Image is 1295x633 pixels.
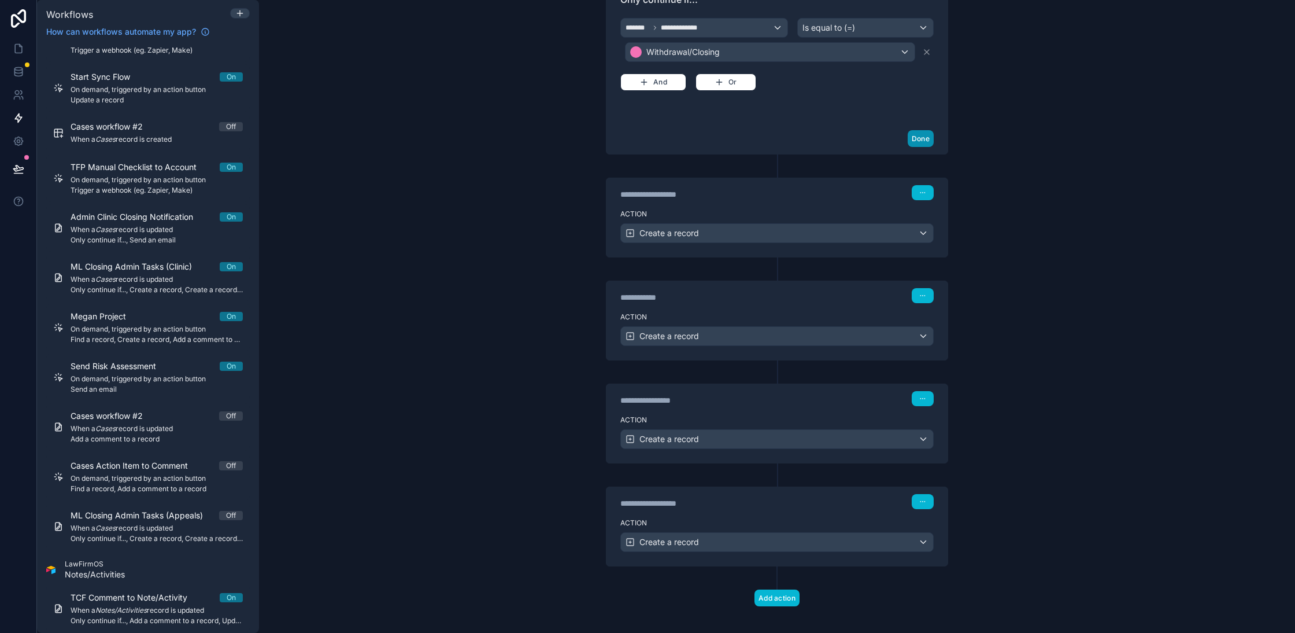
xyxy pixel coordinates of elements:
[620,326,934,346] button: Create a record
[42,26,214,38] a: How can workflows automate my app?
[620,429,934,449] button: Create a record
[802,22,855,34] span: Is equal to (=)
[46,9,93,20] span: Workflows
[646,46,720,58] span: Withdrawal/Closing
[695,73,756,91] button: Or
[620,518,934,528] label: Action
[620,209,934,219] label: Action
[625,42,915,62] button: Withdrawal/Closing
[620,312,934,322] label: Action
[46,26,196,38] span: How can workflows automate my app?
[639,536,699,548] span: Create a record
[620,73,686,91] button: And
[639,227,699,239] span: Create a record
[639,330,699,342] span: Create a record
[639,433,699,445] span: Create a record
[908,130,934,147] button: Done
[754,590,800,606] button: Add action
[620,532,934,552] button: Create a record
[620,415,934,425] label: Action
[797,18,934,38] button: Is equal to (=)
[620,223,934,243] button: Create a record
